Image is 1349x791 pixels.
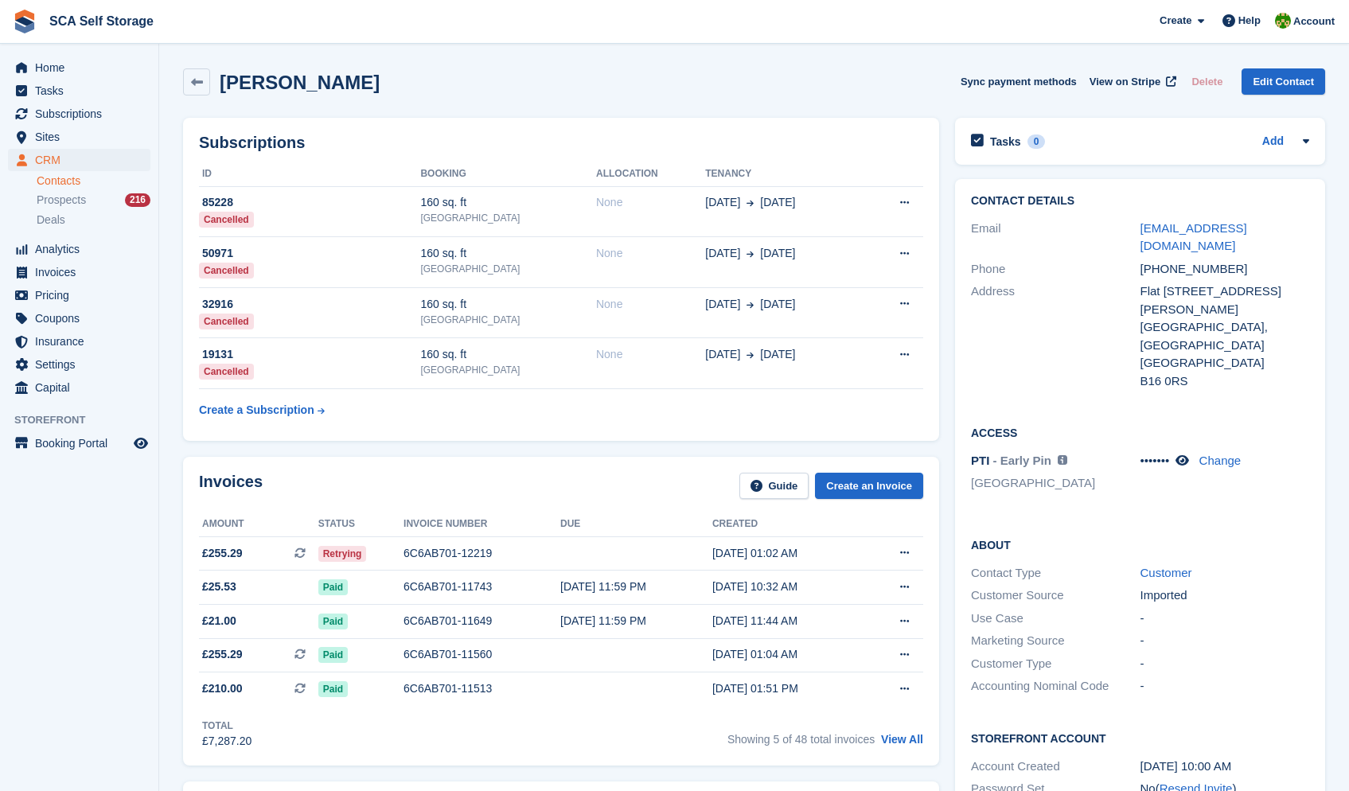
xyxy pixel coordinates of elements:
[420,313,596,327] div: [GEOGRAPHIC_DATA]
[199,296,420,313] div: 32916
[202,680,243,697] span: £210.00
[43,8,160,34] a: SCA Self Storage
[705,245,740,262] span: [DATE]
[1140,677,1310,696] div: -
[815,473,923,499] a: Create an Invoice
[971,282,1140,390] div: Address
[1262,133,1284,151] a: Add
[404,545,560,562] div: 6C6AB701-12219
[420,162,596,187] th: Booking
[8,56,150,79] a: menu
[199,245,420,262] div: 50971
[971,454,989,467] span: PTI
[760,245,795,262] span: [DATE]
[1140,655,1310,673] div: -
[8,80,150,102] a: menu
[1090,74,1160,90] span: View on Stripe
[712,646,864,663] div: [DATE] 01:04 AM
[318,647,348,663] span: Paid
[560,512,712,537] th: Due
[420,245,596,262] div: 160 sq. ft
[318,579,348,595] span: Paid
[760,296,795,313] span: [DATE]
[1140,282,1310,318] div: Flat [STREET_ADDRESS][PERSON_NAME]
[35,307,131,329] span: Coupons
[318,614,348,629] span: Paid
[199,162,420,187] th: ID
[420,211,596,225] div: [GEOGRAPHIC_DATA]
[318,546,367,562] span: Retrying
[199,395,325,425] a: Create a Subscription
[596,162,705,187] th: Allocation
[35,432,131,454] span: Booking Portal
[8,330,150,353] a: menu
[37,212,65,228] span: Deals
[202,579,236,595] span: £25.53
[739,473,809,499] a: Guide
[404,512,560,537] th: Invoice number
[1058,455,1067,465] img: icon-info-grey-7440780725fd019a000dd9b08b2336e03edf1995a4989e88bcd33f0948082b44.svg
[971,424,1309,440] h2: Access
[8,103,150,125] a: menu
[727,733,875,746] span: Showing 5 of 48 total invoices
[712,545,864,562] div: [DATE] 01:02 AM
[420,363,596,377] div: [GEOGRAPHIC_DATA]
[8,126,150,148] a: menu
[712,680,864,697] div: [DATE] 01:51 PM
[971,586,1140,605] div: Customer Source
[1140,566,1192,579] a: Customer
[1083,68,1179,95] a: View on Stripe
[705,346,740,363] span: [DATE]
[760,346,795,363] span: [DATE]
[1140,354,1310,372] div: [GEOGRAPHIC_DATA]
[199,364,254,380] div: Cancelled
[35,330,131,353] span: Insurance
[971,564,1140,583] div: Contact Type
[404,579,560,595] div: 6C6AB701-11743
[8,238,150,260] a: menu
[199,314,254,329] div: Cancelled
[125,193,150,207] div: 216
[760,194,795,211] span: [DATE]
[37,192,150,208] a: Prospects 216
[13,10,37,33] img: stora-icon-8386f47178a22dfd0bd8f6a31ec36ba5ce8667c1dd55bd0f319d3a0aa187defe.svg
[961,68,1077,95] button: Sync payment methods
[712,512,864,537] th: Created
[420,296,596,313] div: 160 sq. ft
[1242,68,1325,95] a: Edit Contact
[14,412,158,428] span: Storefront
[596,245,705,262] div: None
[202,719,251,733] div: Total
[318,512,404,537] th: Status
[1140,610,1310,628] div: -
[404,680,560,697] div: 6C6AB701-11513
[8,149,150,171] a: menu
[971,220,1140,255] div: Email
[199,473,263,499] h2: Invoices
[8,261,150,283] a: menu
[199,212,254,228] div: Cancelled
[712,579,864,595] div: [DATE] 10:32 AM
[8,307,150,329] a: menu
[220,72,380,93] h2: [PERSON_NAME]
[1140,221,1247,253] a: [EMAIL_ADDRESS][DOMAIN_NAME]
[971,536,1309,552] h2: About
[35,284,131,306] span: Pricing
[1140,318,1310,354] div: [GEOGRAPHIC_DATA], [GEOGRAPHIC_DATA]
[420,262,596,276] div: [GEOGRAPHIC_DATA]
[1140,454,1170,467] span: •••••••
[971,758,1140,776] div: Account Created
[596,296,705,313] div: None
[35,238,131,260] span: Analytics
[8,376,150,399] a: menu
[8,284,150,306] a: menu
[1185,68,1229,95] button: Delete
[971,730,1309,746] h2: Storefront Account
[881,733,923,746] a: View All
[202,646,243,663] span: £255.29
[318,681,348,697] span: Paid
[1199,454,1242,467] a: Change
[35,149,131,171] span: CRM
[1140,586,1310,605] div: Imported
[1140,260,1310,279] div: [PHONE_NUMBER]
